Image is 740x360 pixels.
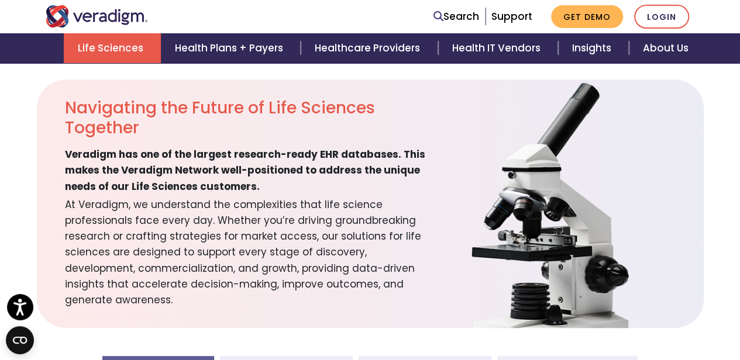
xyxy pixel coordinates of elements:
span: Veradigm has one of the largest research-ready EHR databases. This makes the Veradigm Network wel... [65,147,426,195]
button: Open CMP widget [6,326,34,354]
a: Insights [558,33,629,63]
img: Veradigm logo [46,5,148,27]
a: Healthcare Providers [301,33,438,63]
img: solution-life-sciences-future.png [405,79,665,328]
a: Health IT Vendors [438,33,558,63]
a: Life Sciences [64,33,161,63]
a: Health Plans + Payers [161,33,301,63]
a: Support [491,9,532,23]
a: Login [634,5,689,29]
h2: Navigating the Future of Life Sciences Together [65,98,426,137]
a: About Us [629,33,703,63]
a: Search [433,9,479,25]
a: Get Demo [551,5,623,28]
span: At Veradigm, we understand the complexities that life science professionals face every day. Wheth... [65,195,426,308]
